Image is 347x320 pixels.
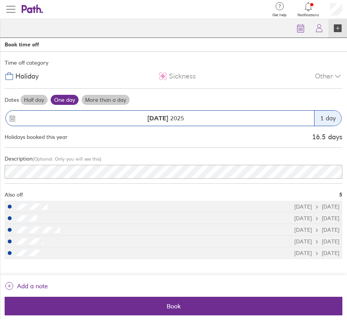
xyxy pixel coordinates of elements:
[297,13,319,17] span: Notifications
[5,297,342,315] button: Book
[169,72,196,80] span: Sickness
[51,95,79,105] label: One day
[10,303,337,310] span: Book
[5,106,342,130] button: [DATE] 20251 day
[339,192,342,198] span: 5
[312,133,342,141] div: 16.5 days
[32,156,101,162] span: (Optional. Only you will see this)
[315,69,342,84] div: Other
[5,97,19,103] span: Dates
[294,227,339,233] div: [DATE] [DATE]
[294,204,339,210] div: [DATE] [DATE]
[147,114,168,122] strong: [DATE]
[294,215,339,221] div: [DATE] [DATE]
[5,192,23,198] span: Also off
[82,95,130,105] label: More than a day
[15,72,39,80] span: Holiday
[5,41,39,48] div: Book time off
[5,134,68,140] div: Holidays booked this year
[294,238,339,245] div: [DATE] [DATE]
[5,155,32,162] span: Description
[314,111,341,126] div: 1 day
[21,95,48,105] label: Half day
[297,1,319,17] a: Notifications
[5,56,342,69] div: Time off category
[294,250,339,256] div: [DATE] [DATE]
[272,13,287,17] span: Get help
[147,115,184,121] span: 2025
[5,280,48,292] button: Add a note
[17,280,48,292] span: Add a note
